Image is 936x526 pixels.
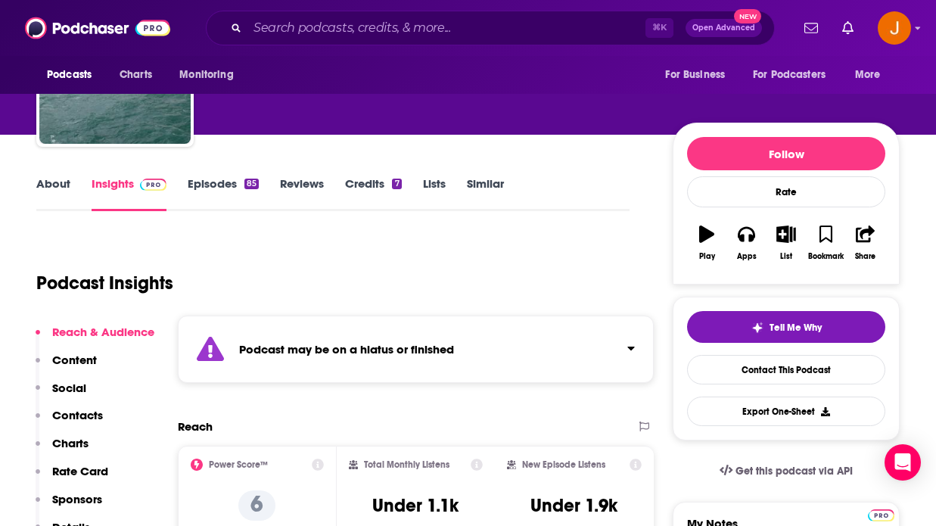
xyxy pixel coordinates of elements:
button: Export One-Sheet [687,397,885,426]
span: More [855,64,881,86]
button: Show profile menu [878,11,911,45]
div: Play [699,252,715,261]
a: Show notifications dropdown [798,15,824,41]
img: Podchaser Pro [868,509,894,521]
p: Content [52,353,97,367]
h1: Podcast Insights [36,272,173,294]
a: Get this podcast via API [707,453,865,490]
a: Contact This Podcast [687,355,885,384]
button: List [767,216,806,270]
img: tell me why sparkle [751,322,763,334]
button: open menu [36,61,111,89]
input: Search podcasts, credits, & more... [247,16,645,40]
a: InsightsPodchaser Pro [92,176,166,211]
p: Reach & Audience [52,325,154,339]
div: List [780,252,792,261]
a: Episodes85 [188,176,259,211]
h3: Under 1.1k [372,494,459,517]
button: Charts [36,436,89,464]
button: Contacts [36,408,103,436]
button: Rate Card [36,464,108,492]
div: Apps [737,252,757,261]
div: 85 [244,179,259,189]
h2: Total Monthly Listens [364,459,449,470]
p: Sponsors [52,492,102,506]
button: tell me why sparkleTell Me Why [687,311,885,343]
div: Share [855,252,875,261]
p: 6 [238,490,275,521]
button: Follow [687,137,885,170]
span: Charts [120,64,152,86]
p: Contacts [52,408,103,422]
a: Credits7 [345,176,401,211]
p: Charts [52,436,89,450]
button: open menu [743,61,847,89]
span: Logged in as justine87181 [878,11,911,45]
button: Open AdvancedNew [686,19,762,37]
div: Rate [687,176,885,207]
span: For Podcasters [753,64,826,86]
h2: Reach [178,419,213,434]
a: Charts [110,61,161,89]
span: Open Advanced [692,24,755,32]
span: Monitoring [179,64,233,86]
a: Show notifications dropdown [836,15,860,41]
div: 7 [392,179,401,189]
span: ⌘ K [645,18,673,38]
button: open menu [169,61,253,89]
section: Click to expand status details [178,316,654,383]
button: Sponsors [36,492,102,520]
button: open menu [844,61,900,89]
a: Similar [467,176,504,211]
div: Search podcasts, credits, & more... [206,11,775,45]
div: Bookmark [808,252,844,261]
img: User Profile [878,11,911,45]
h2: Power Score™ [209,459,268,470]
button: Social [36,381,86,409]
img: Podchaser Pro [140,179,166,191]
span: New [734,9,761,23]
strong: Podcast may be on a hiatus or finished [239,342,454,356]
button: Content [36,353,97,381]
a: Pro website [868,507,894,521]
button: Play [687,216,726,270]
h3: Under 1.9k [530,494,617,517]
div: Open Intercom Messenger [885,444,921,481]
h2: New Episode Listens [522,459,605,470]
a: Lists [423,176,446,211]
a: Reviews [280,176,324,211]
span: Podcasts [47,64,92,86]
p: Social [52,381,86,395]
a: About [36,176,70,211]
button: Share [846,216,885,270]
button: Reach & Audience [36,325,154,353]
span: Get this podcast via API [735,465,853,478]
button: Apps [726,216,766,270]
p: Rate Card [52,464,108,478]
span: Tell Me Why [770,322,822,334]
img: Podchaser - Follow, Share and Rate Podcasts [25,14,170,42]
span: For Business [665,64,725,86]
button: Bookmark [806,216,845,270]
button: open menu [655,61,744,89]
